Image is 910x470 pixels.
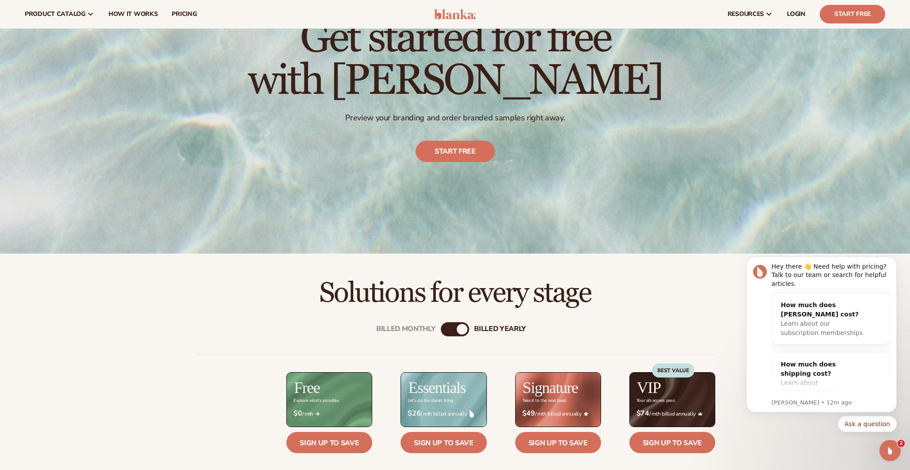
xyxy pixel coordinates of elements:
[470,410,474,418] img: drop.png
[652,363,694,378] div: BEST VALUE
[522,398,567,403] div: Take it to the next level.
[636,398,675,403] div: Your all-access pass.
[287,373,372,427] img: free_bg.png
[516,373,601,427] img: Signature_BG_eeb718c8-65ac-49e3-a4e5-327c6aa73146.jpg
[401,432,486,453] a: Sign up to save
[728,11,764,18] span: resources
[25,11,85,18] span: product catalog
[293,398,339,403] div: Explore what's possible.
[515,432,601,453] a: Sign up to save
[293,409,365,418] span: / mth
[408,409,420,418] strong: $26
[698,412,702,416] img: Crown_2d87c031-1b5a-4345-8312-a4356ddcde98.png
[408,380,466,396] h2: Essentials
[401,373,486,427] img: Essentials_BG_9050f826-5aa9-47d9-a362-757b82c62641.jpg
[629,432,715,453] a: Sign up to save
[474,325,526,334] div: billed Yearly
[248,113,663,123] p: Preview your branding and order branded samples right away.
[879,440,901,461] iframe: Intercom live chat
[787,11,806,18] span: LOGIN
[434,9,476,19] img: logo
[522,409,535,418] strong: $49
[294,380,320,396] h2: Free
[408,409,479,418] span: / mth billed annually
[108,11,158,18] span: How It Works
[636,409,649,418] strong: $74
[898,440,905,447] span: 2
[820,5,885,23] a: Start Free
[316,412,320,416] img: Free_Icon_bb6e7c7e-73f8-44bd-8ed0-223ea0fc522e.png
[248,17,663,102] h1: Get started for free with [PERSON_NAME]
[172,11,197,18] span: pricing
[636,409,708,418] span: / mth billed annually
[637,380,661,396] h2: VIP
[376,325,436,334] div: Billed Monthly
[584,412,588,416] img: Star_6.png
[522,409,594,418] span: / mth billed annually
[733,248,910,437] iframe: Intercom notifications message
[408,398,454,403] div: Let’s do the damn thing.
[25,278,885,308] h2: Solutions for every stage
[293,409,302,418] strong: $0
[523,380,578,396] h2: Signature
[630,373,715,427] img: VIP_BG_199964bd-3653-43bc-8a67-789d2d7717b9.jpg
[286,432,372,453] a: Sign up to save
[416,141,495,162] a: Start free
